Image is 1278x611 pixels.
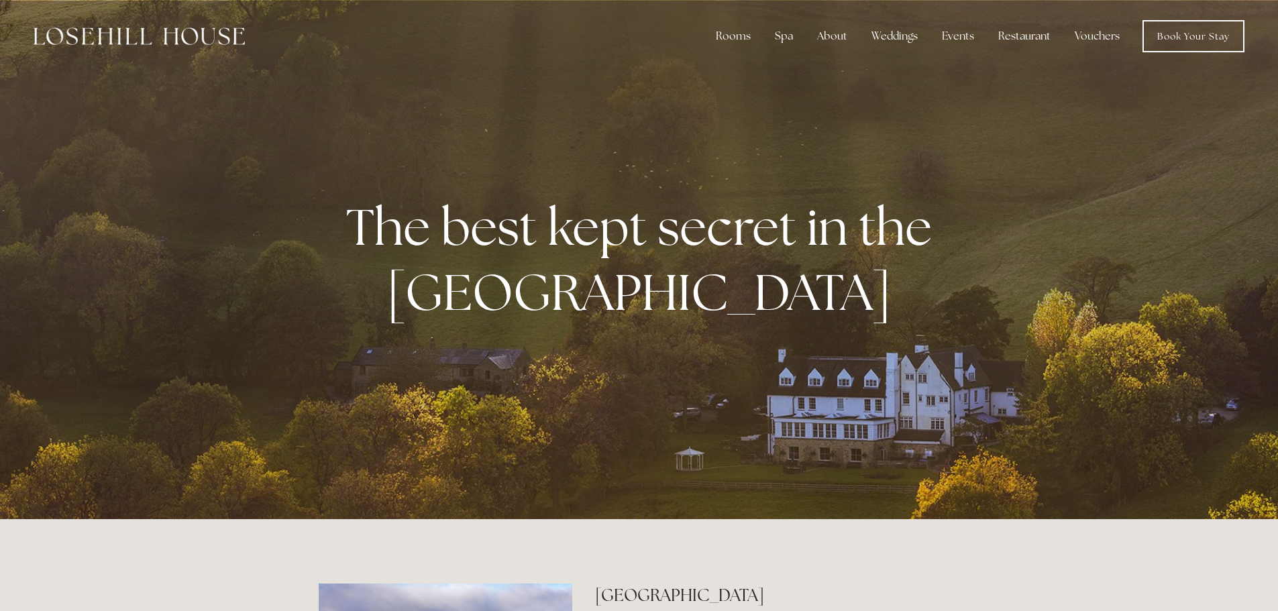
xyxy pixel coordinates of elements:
[1142,20,1244,52] a: Book Your Stay
[705,23,761,50] div: Rooms
[34,27,245,45] img: Losehill House
[806,23,858,50] div: About
[1064,23,1130,50] a: Vouchers
[861,23,928,50] div: Weddings
[595,584,959,607] h2: [GEOGRAPHIC_DATA]
[764,23,804,50] div: Spa
[988,23,1061,50] div: Restaurant
[931,23,985,50] div: Events
[346,194,943,325] strong: The best kept secret in the [GEOGRAPHIC_DATA]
